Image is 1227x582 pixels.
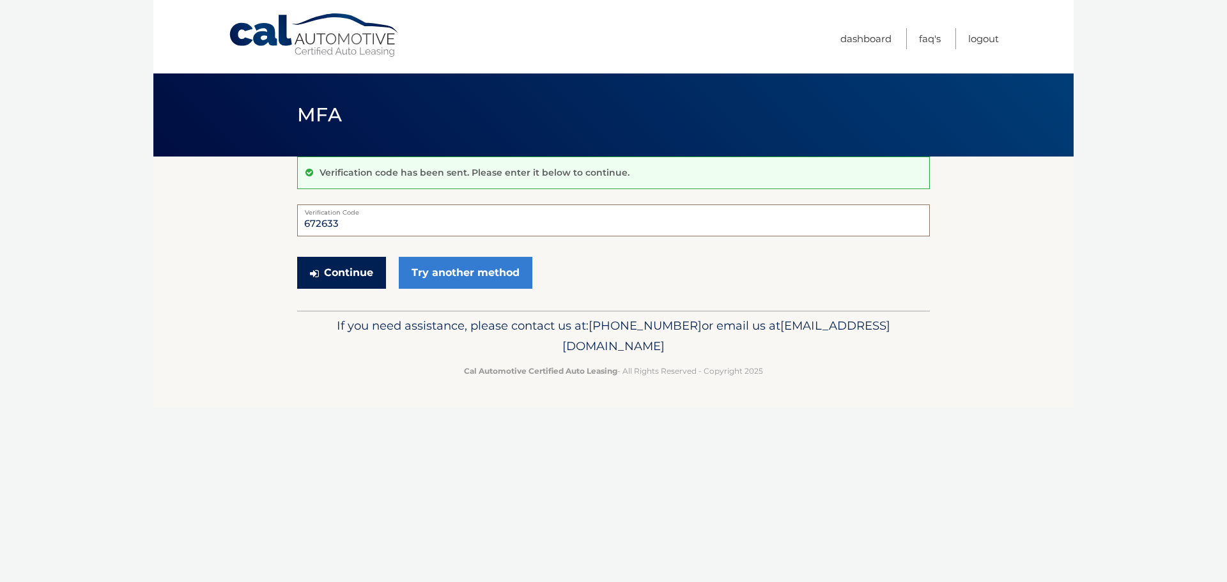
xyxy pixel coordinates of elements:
[919,28,941,49] a: FAQ's
[562,318,890,353] span: [EMAIL_ADDRESS][DOMAIN_NAME]
[305,364,922,378] p: - All Rights Reserved - Copyright 2025
[840,28,891,49] a: Dashboard
[305,316,922,356] p: If you need assistance, please contact us at: or email us at
[297,257,386,289] button: Continue
[589,318,702,333] span: [PHONE_NUMBER]
[399,257,532,289] a: Try another method
[297,103,342,126] span: MFA
[297,204,930,236] input: Verification Code
[968,28,999,49] a: Logout
[297,204,930,215] label: Verification Code
[320,167,629,178] p: Verification code has been sent. Please enter it below to continue.
[228,13,401,58] a: Cal Automotive
[464,366,617,376] strong: Cal Automotive Certified Auto Leasing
